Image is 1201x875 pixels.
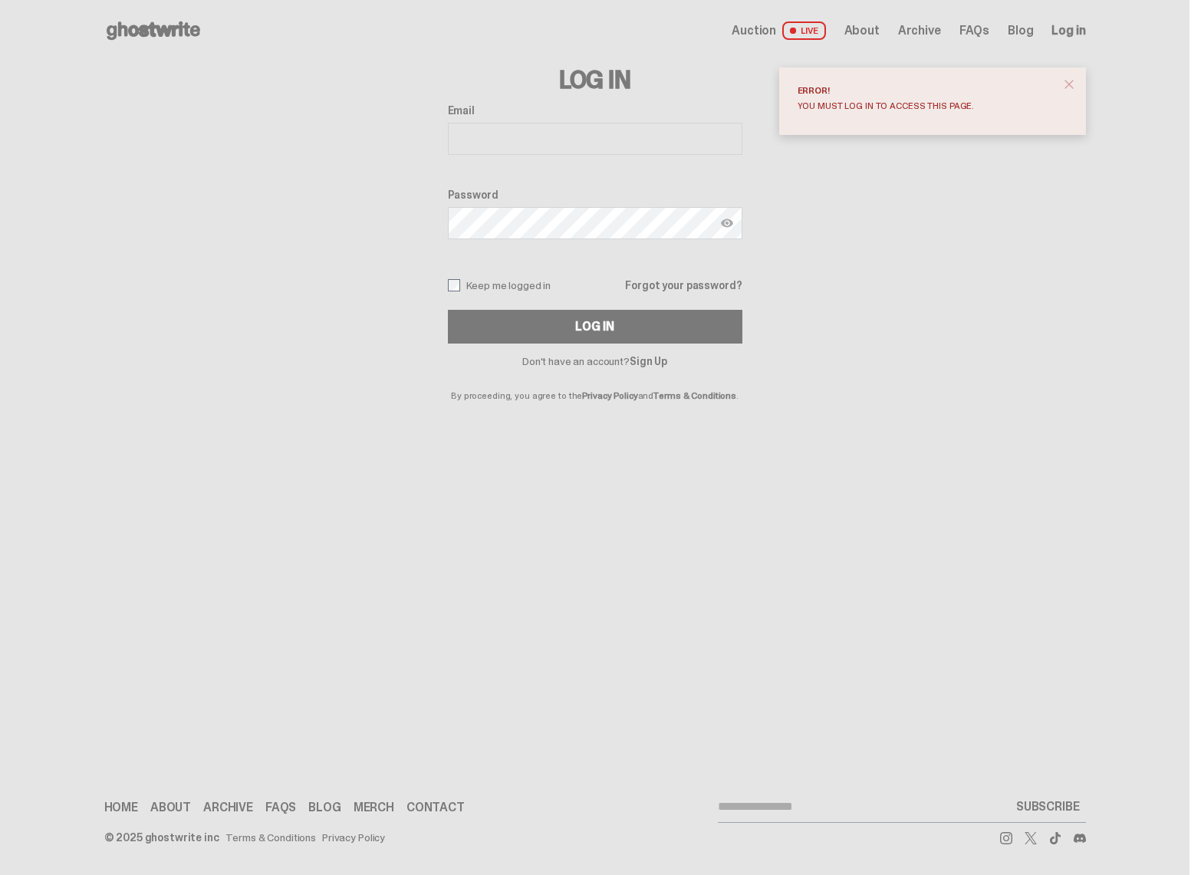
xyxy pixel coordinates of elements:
[1055,71,1083,98] button: close
[898,25,941,37] a: Archive
[448,67,742,92] h3: Log In
[308,801,341,814] a: Blog
[406,801,465,814] a: Contact
[959,25,989,37] a: FAQs
[732,21,825,40] a: Auction LIVE
[582,390,637,402] a: Privacy Policy
[448,104,742,117] label: Email
[448,189,742,201] label: Password
[225,832,316,843] a: Terms & Conditions
[448,367,742,400] p: By proceeding, you agree to the and .
[798,101,1055,110] div: You must log in to access this page.
[104,832,219,843] div: © 2025 ghostwrite inc
[448,356,742,367] p: Don't have an account?
[630,354,667,368] a: Sign Up
[448,279,551,291] label: Keep me logged in
[1008,25,1033,37] a: Blog
[150,801,191,814] a: About
[575,321,614,333] div: Log In
[448,279,460,291] input: Keep me logged in
[322,832,385,843] a: Privacy Policy
[625,280,742,291] a: Forgot your password?
[203,801,253,814] a: Archive
[448,310,742,344] button: Log In
[782,21,826,40] span: LIVE
[732,25,776,37] span: Auction
[653,390,736,402] a: Terms & Conditions
[354,801,394,814] a: Merch
[798,86,1055,95] div: Error!
[844,25,880,37] a: About
[265,801,296,814] a: FAQs
[104,801,138,814] a: Home
[1010,791,1086,822] button: SUBSCRIBE
[1051,25,1085,37] a: Log in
